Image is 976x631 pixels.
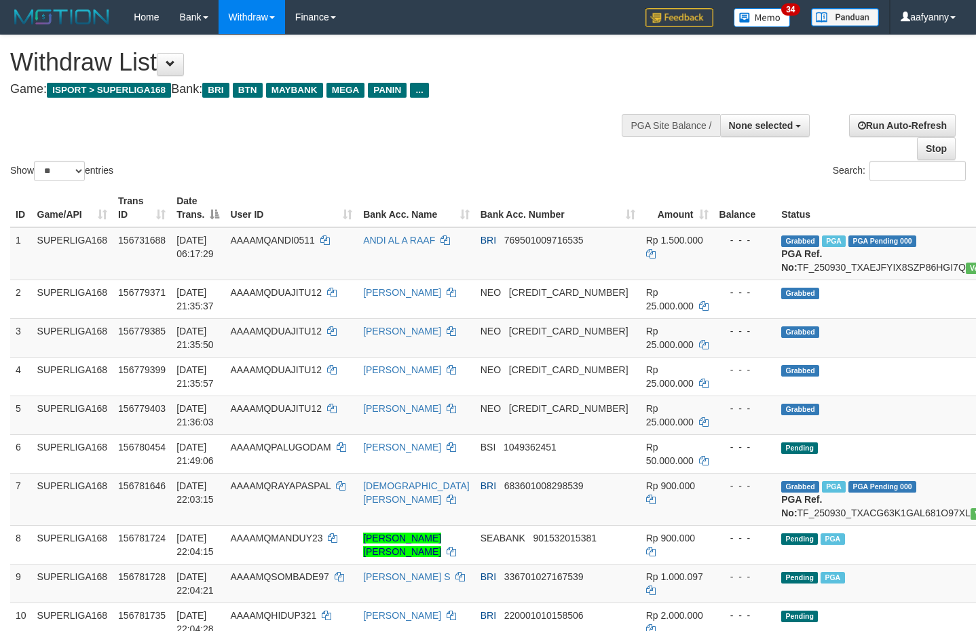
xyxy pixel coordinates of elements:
span: AAAAMQSOMBADE97 [230,571,329,582]
span: [DATE] 21:35:57 [176,364,214,389]
th: Game/API: activate to sort column ascending [32,189,113,227]
th: Date Trans.: activate to sort column descending [171,189,225,227]
a: [PERSON_NAME] [363,610,441,621]
img: Feedback.jpg [645,8,713,27]
span: Grabbed [781,404,819,415]
td: 1 [10,227,32,280]
span: [DATE] 21:35:50 [176,326,214,350]
span: MEGA [326,83,365,98]
label: Search: [833,161,966,181]
span: Pending [781,442,818,454]
td: SUPERLIGA168 [32,396,113,434]
span: Rp 1.500.000 [646,235,703,246]
span: Rp 900.000 [646,533,695,543]
div: - - - [719,479,771,493]
a: [PERSON_NAME] [363,287,441,298]
span: PGA Pending [848,235,916,247]
span: Marked by aafromsomean [821,533,844,545]
a: [PERSON_NAME] [363,326,441,337]
span: SEABANK [481,533,525,543]
span: AAAAMQRAYAPASPAL [230,480,331,491]
th: Bank Acc. Name: activate to sort column ascending [358,189,475,227]
img: MOTION_logo.png [10,7,113,27]
span: Copy 336701027167539 to clipboard [504,571,584,582]
td: 9 [10,564,32,603]
div: - - - [719,233,771,247]
h4: Game: Bank: [10,83,637,96]
td: SUPERLIGA168 [32,357,113,396]
td: 5 [10,396,32,434]
th: Trans ID: activate to sort column ascending [113,189,171,227]
div: - - - [719,363,771,377]
a: [PERSON_NAME] [363,403,441,414]
th: Amount: activate to sort column ascending [641,189,714,227]
span: Pending [781,611,818,622]
span: AAAAMQDUAJITU12 [230,364,322,375]
span: 156780454 [118,442,166,453]
span: AAAAMQDUAJITU12 [230,326,322,337]
span: Rp 900.000 [646,480,695,491]
span: Grabbed [781,481,819,493]
span: Rp 25.000.000 [646,287,694,311]
span: NEO [481,326,501,337]
td: 7 [10,473,32,525]
span: 34 [781,3,800,16]
div: - - - [719,570,771,584]
button: None selected [720,114,810,137]
span: BTN [233,83,263,98]
span: BRI [481,235,496,246]
span: AAAAMQANDI0511 [230,235,315,246]
a: [PERSON_NAME] [PERSON_NAME] [363,533,441,557]
span: [DATE] 22:04:15 [176,533,214,557]
span: Rp 25.000.000 [646,403,694,427]
span: Grabbed [781,326,819,338]
h1: Withdraw List [10,49,637,76]
span: Rp 25.000.000 [646,364,694,389]
td: SUPERLIGA168 [32,525,113,564]
b: PGA Ref. No: [781,494,822,518]
span: Copy 769501009716535 to clipboard [504,235,584,246]
th: Bank Acc. Number: activate to sort column ascending [475,189,641,227]
td: 2 [10,280,32,318]
span: Rp 50.000.000 [646,442,694,466]
span: AAAAMQHIDUP321 [230,610,316,621]
span: Grabbed [781,288,819,299]
td: 6 [10,434,32,473]
a: [PERSON_NAME] [363,442,441,453]
input: Search: [869,161,966,181]
div: - - - [719,286,771,299]
span: 156731688 [118,235,166,246]
span: NEO [481,403,501,414]
span: 156779399 [118,364,166,375]
img: Button%20Memo.svg [734,8,791,27]
span: 156781724 [118,533,166,543]
b: PGA Ref. No: [781,248,822,273]
span: [DATE] 21:49:06 [176,442,214,466]
td: 3 [10,318,32,357]
a: ANDI AL A RAAF [363,235,435,246]
span: Grabbed [781,235,819,247]
div: - - - [719,440,771,454]
span: BSI [481,442,496,453]
span: Rp 1.000.097 [646,571,703,582]
span: [DATE] 22:03:15 [176,480,214,505]
span: ISPORT > SUPERLIGA168 [47,83,171,98]
span: AAAAMQPALUGODAM [230,442,331,453]
a: Stop [917,137,956,160]
span: AAAAMQMANDUY23 [230,533,322,543]
span: Copy 1049362451 to clipboard [504,442,557,453]
td: 8 [10,525,32,564]
span: 156779385 [118,326,166,337]
span: PANIN [368,83,407,98]
span: 156779403 [118,403,166,414]
td: SUPERLIGA168 [32,227,113,280]
th: ID [10,189,32,227]
span: Pending [781,572,818,584]
td: SUPERLIGA168 [32,473,113,525]
span: 156781728 [118,571,166,582]
span: BRI [481,571,496,582]
span: Marked by aafromsomean [822,481,846,493]
span: BRI [202,83,229,98]
span: [DATE] 21:36:03 [176,403,214,427]
div: - - - [719,402,771,415]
